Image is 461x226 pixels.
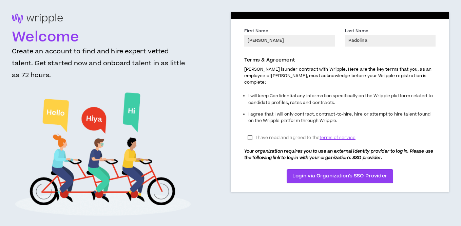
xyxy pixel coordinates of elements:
[345,28,368,35] label: Last Name
[12,29,194,46] h1: Welcome
[244,56,436,64] p: Terms & Agreement
[244,148,436,161] p: Your organization requires you to use an external identity provider to log in. Please use the fol...
[320,134,356,141] span: terms of service
[292,172,387,180] span: Login via Organization's SSO Provider
[287,169,393,183] a: Login via Organization's SSO Provider
[15,87,191,222] img: Welcome to Wripple
[248,91,436,109] li: I will keep Confidential any information specifically on the Wripple platform related to candidat...
[12,46,194,87] h3: Create an account to find and hire expert vetted talent. Get started now and onboard talent in as...
[244,28,268,35] label: First Name
[244,133,359,143] label: I have read and agreed to the
[12,14,63,28] img: logo-brand.png
[248,109,436,127] li: I agree that I will only contract, contract-to-hire, hire or attempt to hire talent found on the ...
[244,66,436,86] p: [PERSON_NAME] is under contract with Wripple. Here are the key terms that you, as an employee of ...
